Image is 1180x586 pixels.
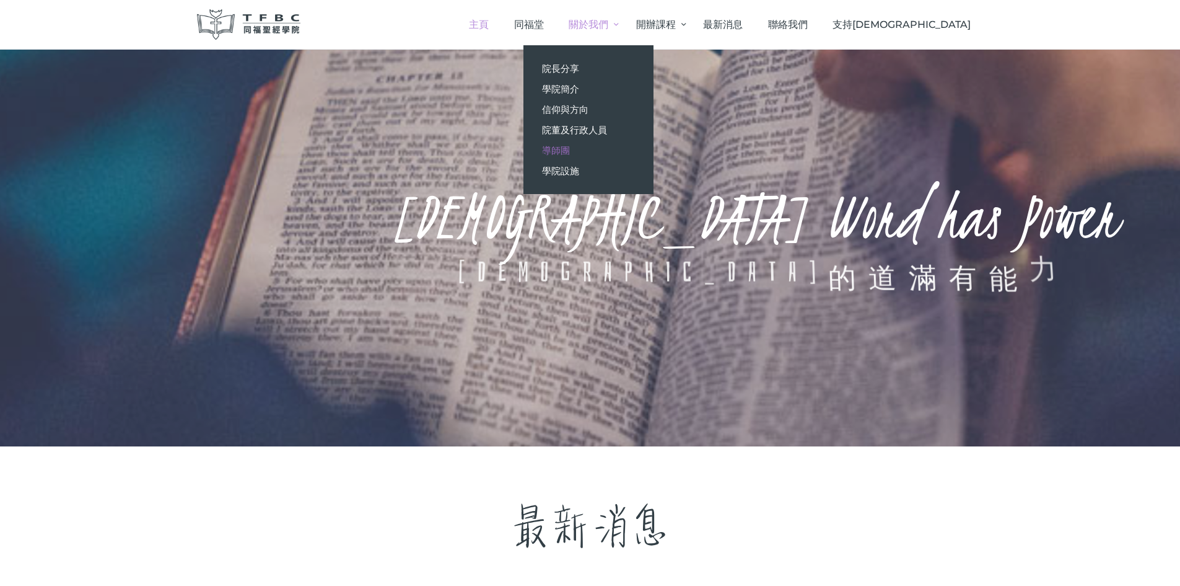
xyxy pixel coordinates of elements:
span: 學院簡介 [542,83,579,95]
a: 支持[DEMOGRAPHIC_DATA] [820,6,984,43]
div: 有 [948,265,990,291]
span: 聯絡我們 [768,19,808,30]
span: 開辦課程 [636,19,676,30]
span: 院長分享 [542,63,579,74]
a: 學院簡介 [523,79,653,99]
span: 同福堂 [514,19,544,30]
div: [DEMOGRAPHIC_DATA] [458,259,828,285]
a: 導師團 [523,140,653,161]
div: 滿 [908,265,950,291]
a: 院長分享 [523,58,653,79]
img: 同福聖經學院 TFBC [197,9,301,40]
a: 學院設施 [523,161,653,181]
span: 導師團 [542,144,570,156]
div: 能 [989,266,1030,292]
a: 主頁 [457,6,502,43]
span: 信仰與方向 [542,104,588,115]
div: 道 [868,265,909,291]
a: 最新消息 [691,6,756,43]
a: 聯絡我們 [755,6,820,43]
a: 關於我們 [556,6,623,43]
span: 學院設施 [542,165,579,177]
a: 信仰與方向 [523,99,653,120]
span: 支持[DEMOGRAPHIC_DATA] [833,19,971,30]
span: 院董及行政人員 [542,124,607,136]
a: 同福堂 [501,6,556,43]
div: 力 [1028,256,1070,282]
rs-layer: [DEMOGRAPHIC_DATA] Word has Power [388,209,1119,224]
span: 主頁 [469,19,489,30]
a: 院董及行政人員 [523,120,653,140]
div: 的 [828,265,868,291]
a: 開辦課程 [623,6,690,43]
span: 最新消息 [703,19,743,30]
span: 關於我們 [569,19,608,30]
p: 最新消息 [197,490,984,564]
